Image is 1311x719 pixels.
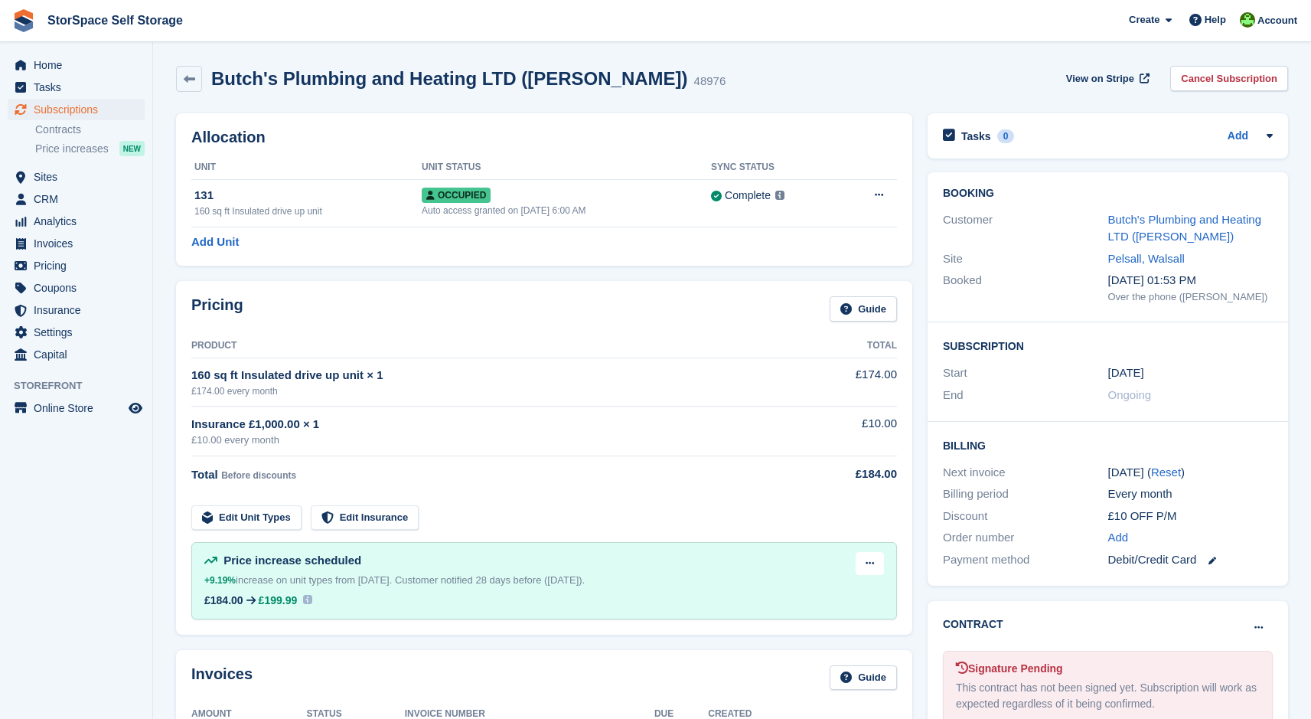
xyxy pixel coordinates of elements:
div: £184.00 [788,466,897,483]
a: menu [8,54,145,76]
th: Total [788,334,897,358]
td: £174.00 [788,358,897,406]
a: menu [8,344,145,365]
div: End [943,387,1108,404]
a: Guide [830,665,897,691]
th: Unit [191,155,422,180]
span: CRM [34,188,126,210]
span: Before discounts [221,470,296,481]
div: Order number [943,529,1108,547]
span: Settings [34,322,126,343]
span: Analytics [34,211,126,232]
a: menu [8,166,145,188]
div: Next invoice [943,464,1108,482]
div: Signature Pending [956,661,1260,677]
th: Product [191,334,788,358]
h2: Allocation [191,129,897,146]
a: menu [8,77,145,98]
div: 160 sq ft Insulated drive up unit × 1 [191,367,788,384]
a: Butch's Plumbing and Heating LTD ([PERSON_NAME]) [1108,213,1262,243]
span: Subscriptions [34,99,126,120]
div: This contract has not been signed yet. Subscription will work as expected regardless of it being ... [956,680,1260,712]
a: menu [8,255,145,276]
a: Add [1228,128,1248,145]
div: NEW [119,141,145,156]
img: Jon Pace [1240,12,1255,28]
h2: Billing [943,437,1273,453]
h2: Booking [943,188,1273,200]
th: Unit Status [422,155,711,180]
span: increase on unit types from [DATE]. [204,574,392,586]
div: 131 [194,187,422,204]
a: menu [8,99,145,120]
div: Over the phone ([PERSON_NAME]) [1108,289,1273,305]
a: Cancel Subscription [1170,66,1288,91]
span: Total [191,468,218,481]
span: Insurance [34,299,126,321]
a: StorSpace Self Storage [41,8,189,33]
div: Start [943,364,1108,382]
h2: Tasks [961,129,991,143]
span: Account [1257,13,1297,28]
a: Contracts [35,123,145,137]
span: Capital [34,344,126,365]
span: Occupied [422,188,491,203]
img: icon-info-grey-7440780725fd019a000dd9b08b2336e03edf1995a4989e88bcd33f0948082b44.svg [775,191,784,200]
img: icon-info-931a05b42745ab749e9cb3f8fd5492de83d1ef71f8849c2817883450ef4d471b.svg [303,595,312,604]
span: Tasks [34,77,126,98]
a: View on Stripe [1060,66,1153,91]
a: menu [8,277,145,299]
div: £184.00 [204,594,243,606]
div: Customer [943,211,1108,246]
a: Preview store [126,399,145,417]
div: Every month [1108,485,1273,503]
a: Edit Unit Types [191,505,302,531]
img: stora-icon-8386f47178a22dfd0bd8f6a31ec36ba5ce8667c1dd55bd0f319d3a0aa187defe.svg [12,9,35,32]
div: Payment method [943,551,1108,569]
div: +9.19% [204,573,236,588]
a: menu [8,211,145,232]
th: Sync Status [711,155,840,180]
div: Complete [725,188,771,204]
div: 160 sq ft Insulated drive up unit [194,204,422,218]
div: £10 OFF P/M [1108,508,1273,525]
span: £199.99 [259,594,298,606]
h2: Butch's Plumbing and Heating LTD ([PERSON_NAME]) [211,68,688,89]
h2: Invoices [191,665,253,691]
div: Discount [943,508,1108,525]
span: Customer notified 28 days before ([DATE]). [395,574,585,586]
a: Guide [830,296,897,322]
span: Pricing [34,255,126,276]
a: Edit Insurance [311,505,419,531]
div: [DATE] ( ) [1108,464,1273,482]
a: menu [8,322,145,343]
div: Billing period [943,485,1108,503]
a: Pelsall, Walsall [1108,252,1185,265]
a: Reset [1151,466,1181,479]
a: menu [8,188,145,210]
div: £174.00 every month [191,384,788,398]
div: Insurance £1,000.00 × 1 [191,416,788,433]
h2: Pricing [191,296,243,322]
span: Sites [34,166,126,188]
span: Home [34,54,126,76]
a: menu [8,299,145,321]
span: Storefront [14,378,152,394]
span: View on Stripe [1066,71,1134,87]
div: 0 [997,129,1015,143]
span: Price increase scheduled [223,554,361,567]
div: Site [943,250,1108,268]
span: Online Store [34,397,126,419]
span: Ongoing [1108,388,1152,401]
div: Debit/Credit Card [1108,551,1273,569]
a: menu [8,233,145,254]
a: Add [1108,529,1129,547]
span: Invoices [34,233,126,254]
div: Booked [943,272,1108,304]
span: Help [1205,12,1226,28]
a: Add Unit [191,234,239,251]
h2: Contract [943,616,1003,632]
time: 2024-08-05 00:00:00 UTC [1108,364,1144,382]
div: Auto access granted on [DATE] 6:00 AM [422,204,711,217]
a: Price increases NEW [35,140,145,157]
